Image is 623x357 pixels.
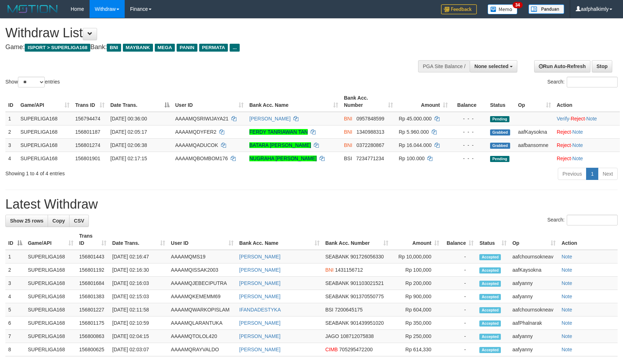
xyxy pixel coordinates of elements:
[592,60,612,72] a: Stop
[25,44,90,52] span: ISPORT > SUPERLIGA168
[109,303,168,316] td: [DATE] 02:11:58
[325,280,349,286] span: SEABANK
[230,44,239,52] span: ...
[442,277,476,290] td: -
[175,156,228,161] span: AAAAMQBOMBOM176
[109,263,168,277] td: [DATE] 02:16:30
[515,125,554,138] td: aafKaysokna
[76,303,109,316] td: 156801227
[75,156,100,161] span: 156801901
[5,277,25,290] td: 3
[109,343,168,356] td: [DATE] 02:03:07
[76,263,109,277] td: 156801192
[571,116,585,122] a: Reject
[72,91,107,112] th: Trans ID: activate to sort column ascending
[5,229,25,250] th: ID: activate to sort column descending
[75,129,100,135] span: 156801187
[239,347,281,352] a: [PERSON_NAME]
[25,263,76,277] td: SUPERLIGA168
[48,215,70,227] a: Copy
[586,116,597,122] a: Note
[356,116,384,122] span: Copy 0957848599 to clipboard
[356,129,384,135] span: Copy 1340988313 to clipboard
[10,218,43,224] span: Show 25 rows
[168,229,236,250] th: User ID: activate to sort column ascending
[110,142,147,148] span: [DATE] 02:06:38
[479,320,501,327] span: Accepted
[5,303,25,316] td: 5
[479,281,501,287] span: Accepted
[76,229,109,250] th: Trans ID: activate to sort column ascending
[561,254,572,260] a: Note
[168,263,236,277] td: AAAAMQISSAK2003
[239,333,281,339] a: [PERSON_NAME]
[567,215,618,225] input: Search:
[356,156,384,161] span: Copy 7234771234 to clipboard
[155,44,175,52] span: MEGA
[325,307,334,313] span: BSI
[107,91,172,112] th: Date Trans.: activate to sort column descending
[5,316,25,330] td: 6
[18,125,72,138] td: SUPERLIGA168
[509,303,559,316] td: aafchournsokneav
[76,316,109,330] td: 156801175
[5,167,254,177] div: Showing 1 to 4 of 4 entries
[109,229,168,250] th: Date Trans.: activate to sort column ascending
[572,129,583,135] a: Note
[5,44,408,51] h4: Game: Bank:
[168,303,236,316] td: AAAAMQWARKOPISLAM
[391,343,442,356] td: Rp 614,330
[598,168,618,180] a: Next
[474,63,508,69] span: None selected
[325,254,349,260] span: SEABANK
[236,229,322,250] th: Bank Acc. Name: activate to sort column ascending
[249,116,291,122] a: [PERSON_NAME]
[239,320,281,326] a: [PERSON_NAME]
[325,294,349,299] span: SEABANK
[110,156,147,161] span: [DATE] 02:17:15
[490,116,509,122] span: Pending
[322,229,391,250] th: Bank Acc. Number: activate to sort column ascending
[109,330,168,343] td: [DATE] 02:04:15
[249,156,317,161] a: NUGRAHA [PERSON_NAME]
[5,343,25,356] td: 8
[442,330,476,343] td: -
[547,77,618,87] label: Search:
[350,294,384,299] span: Copy 901370550775 to clipboard
[561,267,572,273] a: Note
[442,263,476,277] td: -
[168,343,236,356] td: AAAAMQRAYVALDO
[454,128,484,135] div: - - -
[534,60,590,72] a: Run Auto-Refresh
[239,280,281,286] a: [PERSON_NAME]
[399,129,429,135] span: Rp 5.960.000
[554,138,620,152] td: ·
[344,116,352,122] span: BNI
[391,316,442,330] td: Rp 350,000
[479,334,501,340] span: Accepted
[441,4,477,14] img: Feedback.jpg
[199,44,228,52] span: PERMATA
[454,115,484,122] div: - - -
[561,307,572,313] a: Note
[76,290,109,303] td: 156801383
[528,4,564,14] img: panduan.png
[325,347,338,352] span: CIMB
[554,125,620,138] td: ·
[442,303,476,316] td: -
[325,333,339,339] span: JAGO
[561,333,572,339] a: Note
[391,330,442,343] td: Rp 250,000
[109,277,168,290] td: [DATE] 02:16:03
[418,60,470,72] div: PGA Site Balance /
[25,316,76,330] td: SUPERLIGA168
[249,142,311,148] a: BATARA [PERSON_NAME]
[561,294,572,299] a: Note
[391,250,442,263] td: Rp 10,000,000
[558,168,586,180] a: Previous
[175,116,229,122] span: AAAAMQSRIWIJAYA21
[339,347,373,352] span: Copy 705295472200 to clipboard
[344,142,352,148] span: BNI
[490,143,510,149] span: Grabbed
[177,44,197,52] span: PANIN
